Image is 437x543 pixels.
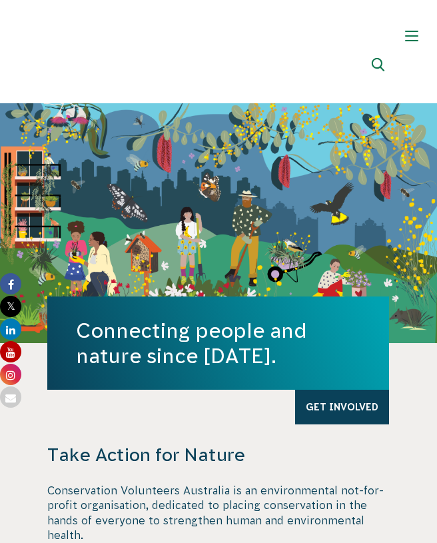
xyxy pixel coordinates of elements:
[295,390,389,424] a: Get Involved
[76,318,360,368] h1: Connecting people and nature since [DATE].
[372,58,388,79] span: Expand search box
[364,53,396,85] button: Expand search box Close search box
[396,20,428,52] button: Show mobile navigation menu
[47,443,389,466] h4: Take Action for Nature
[47,483,389,543] p: Conservation Volunteers Australia is an environmental not-for-profit organisation, dedicated to p...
